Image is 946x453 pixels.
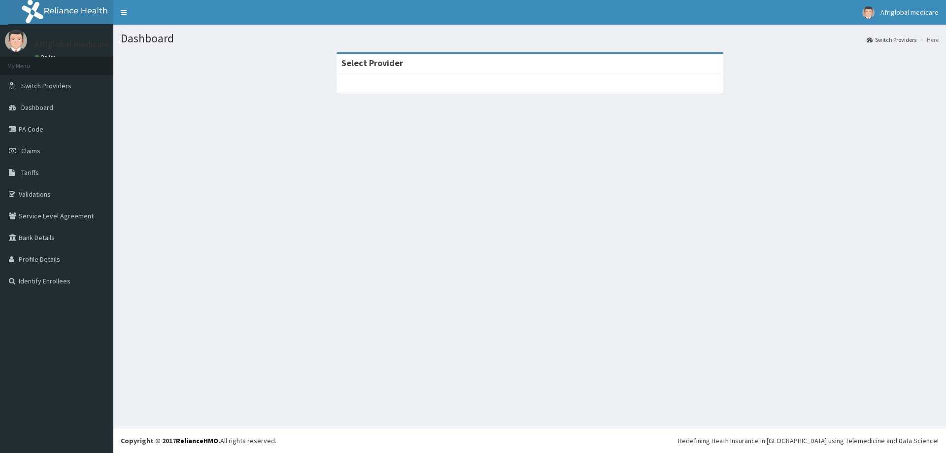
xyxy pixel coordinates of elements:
[678,436,939,446] div: Redefining Heath Insurance in [GEOGRAPHIC_DATA] using Telemedicine and Data Science!
[121,436,220,445] strong: Copyright © 2017 .
[121,32,939,45] h1: Dashboard
[34,54,58,61] a: Online
[917,35,939,44] li: Here
[867,35,916,44] a: Switch Providers
[176,436,218,445] a: RelianceHMO
[341,57,403,69] strong: Select Provider
[5,30,27,52] img: User Image
[21,81,71,90] span: Switch Providers
[21,103,53,112] span: Dashboard
[880,8,939,17] span: Afriglobal medicare
[34,40,109,49] p: Afriglobal medicare
[21,168,39,177] span: Tariffs
[113,428,946,453] footer: All rights reserved.
[21,146,40,155] span: Claims
[862,6,875,19] img: User Image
